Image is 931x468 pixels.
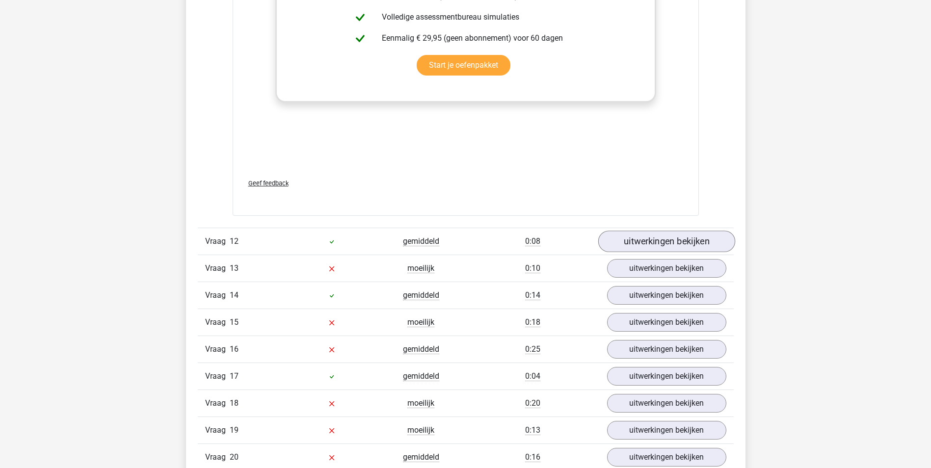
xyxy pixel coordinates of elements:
span: 0:13 [525,425,540,435]
a: uitwerkingen bekijken [607,259,726,278]
a: uitwerkingen bekijken [607,367,726,386]
span: 0:16 [525,452,540,462]
span: 18 [230,398,239,408]
a: uitwerkingen bekijken [607,340,726,359]
span: gemiddeld [403,371,439,381]
span: gemiddeld [403,290,439,300]
span: 15 [230,317,239,327]
span: moeilijk [407,263,434,273]
span: 0:20 [525,398,540,408]
span: 12 [230,236,239,246]
span: moeilijk [407,425,434,435]
span: Vraag [205,289,230,301]
span: 0:08 [525,236,540,246]
span: 0:18 [525,317,540,327]
a: uitwerkingen bekijken [607,313,726,332]
a: uitwerkingen bekijken [598,231,735,252]
span: 13 [230,263,239,273]
span: Vraag [205,370,230,382]
span: 0:10 [525,263,540,273]
a: uitwerkingen bekijken [607,421,726,440]
span: gemiddeld [403,344,439,354]
a: uitwerkingen bekijken [607,448,726,467]
a: Start je oefenpakket [417,55,510,76]
span: 0:25 [525,344,540,354]
a: uitwerkingen bekijken [607,286,726,305]
span: 0:14 [525,290,540,300]
span: 16 [230,344,239,354]
span: 19 [230,425,239,435]
span: Vraag [205,397,230,409]
span: Vraag [205,316,230,328]
span: moeilijk [407,317,434,327]
span: moeilijk [407,398,434,408]
span: 0:04 [525,371,540,381]
span: Geef feedback [248,180,289,187]
span: 14 [230,290,239,300]
span: Vraag [205,343,230,355]
span: 17 [230,371,239,381]
span: Vraag [205,262,230,274]
a: uitwerkingen bekijken [607,394,726,413]
span: Vraag [205,235,230,247]
span: gemiddeld [403,236,439,246]
span: Vraag [205,451,230,463]
span: 20 [230,452,239,462]
span: Vraag [205,424,230,436]
span: gemiddeld [403,452,439,462]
